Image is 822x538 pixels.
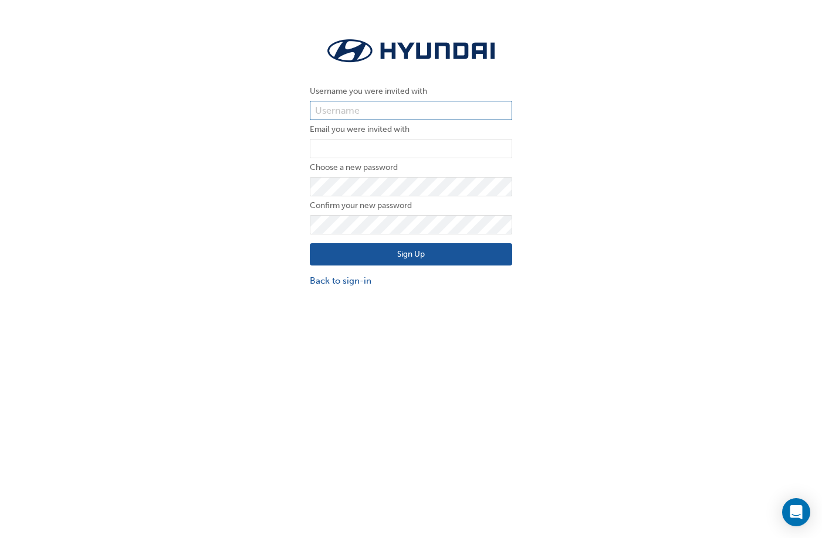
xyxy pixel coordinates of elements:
label: Choose a new password [310,161,512,175]
input: Username [310,101,512,121]
img: Trak [310,35,512,67]
label: Confirm your new password [310,199,512,213]
div: Open Intercom Messenger [782,498,810,526]
a: Back to sign-in [310,274,512,288]
label: Email you were invited with [310,122,512,137]
button: Sign Up [310,243,512,265]
label: Username you were invited with [310,84,512,98]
